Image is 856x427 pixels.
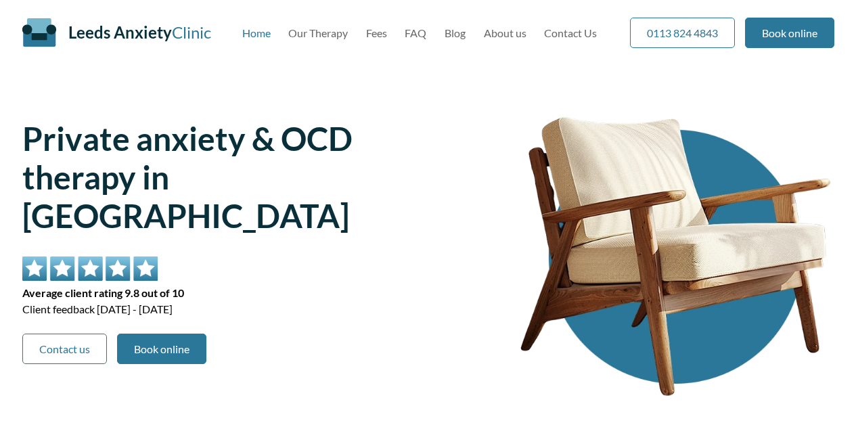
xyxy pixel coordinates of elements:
[68,22,211,42] a: Leeds AnxietyClinic
[22,256,468,317] div: Client feedback [DATE] - [DATE]
[22,285,468,301] span: Average client rating 9.8 out of 10
[242,26,271,39] a: Home
[544,26,597,39] a: Contact Us
[745,18,834,48] a: Book online
[117,334,206,364] a: Book online
[405,26,426,39] a: FAQ
[288,26,348,39] a: Our Therapy
[366,26,387,39] a: Fees
[22,256,158,281] img: 5 star rating
[484,26,526,39] a: About us
[68,22,172,42] span: Leeds Anxiety
[22,119,468,235] h1: Private anxiety & OCD therapy in [GEOGRAPHIC_DATA]
[630,18,735,48] a: 0113 824 4843
[445,26,466,39] a: Blog
[22,334,107,364] a: Contact us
